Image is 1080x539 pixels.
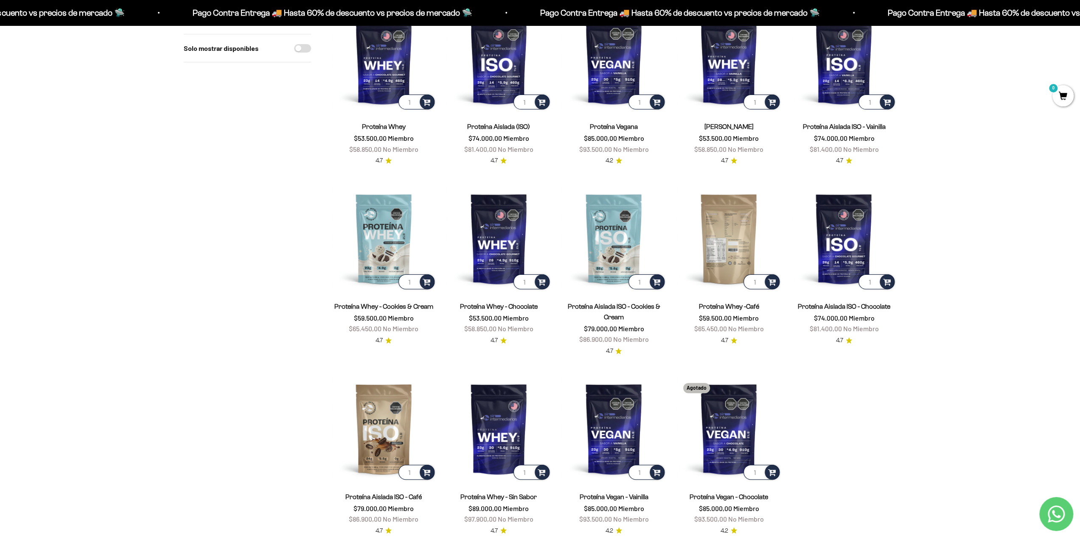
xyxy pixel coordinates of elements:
span: No Miembro [613,145,648,153]
span: $74.000,00 [814,134,847,142]
span: No Miembro [383,145,418,153]
img: Proteína Whey -Café [676,186,781,291]
span: $93.500,00 [694,515,727,523]
span: $65.450,00 [349,324,382,332]
span: 4.7 [491,156,498,165]
span: Miembro [503,134,529,142]
span: $58.850,00 [349,145,382,153]
span: $85.000,00 [583,504,617,512]
span: Miembro [388,314,414,322]
a: 4.24.2 de 5.0 estrellas [606,526,622,536]
span: $86.900,00 [579,335,612,343]
span: 4.7 [376,156,383,165]
span: $53.500,00 [354,134,387,142]
span: No Miembro [613,515,648,523]
a: Proteína Whey - Chocolate [460,303,538,310]
span: Miembro [388,134,414,142]
a: 4.74.7 de 5.0 estrellas [376,336,392,345]
mark: 0 [1048,83,1058,93]
a: 4.74.7 de 5.0 estrellas [606,346,622,356]
a: Proteína Vegan - Vainilla [579,493,648,500]
span: No Miembro [728,324,764,332]
span: Miembro [733,504,759,512]
span: $59.500,00 [354,314,387,322]
p: Pago Contra Entrega 🚚 Hasta 60% de descuento vs precios de mercado 🛸 [191,6,470,20]
span: 4.7 [606,346,613,356]
span: Miembro [618,324,644,332]
a: Proteína Aislada ISO - Chocolate [798,303,890,310]
span: No Miembro [498,145,533,153]
span: $93.500,00 [579,145,612,153]
span: $81.400,00 [464,145,497,153]
a: Proteína Aislada (ISO) [467,123,530,130]
span: No Miembro [498,515,533,523]
span: 4.2 [606,156,613,165]
span: 4.7 [491,336,498,345]
a: Proteína Vegana [590,123,638,130]
a: Proteína Aislada ISO - Vainilla [802,123,885,130]
span: $81.400,00 [809,324,842,332]
span: 4.2 [721,526,728,536]
a: 4.74.7 de 5.0 estrellas [491,336,507,345]
span: $85.000,00 [699,504,732,512]
span: $65.450,00 [694,324,727,332]
span: $53.500,00 [699,134,732,142]
span: $59.500,00 [699,314,732,322]
span: No Miembro [498,324,533,332]
a: [PERSON_NAME] [704,123,754,130]
p: Pago Contra Entrega 🚚 Hasta 60% de descuento vs precios de mercado 🛸 [538,6,818,20]
span: $85.000,00 [583,134,617,142]
span: $79.000,00 [583,324,617,332]
span: $93.500,00 [579,515,612,523]
span: 4.7 [721,336,728,345]
a: 4.74.7 de 5.0 estrellas [721,336,737,345]
span: $53.500,00 [469,314,502,322]
a: 4.24.2 de 5.0 estrellas [606,156,622,165]
span: $97.900,00 [464,515,497,523]
a: Proteína Aislada ISO - Café [345,493,422,500]
a: 4.74.7 de 5.0 estrellas [836,156,852,165]
span: $79.000,00 [353,504,387,512]
a: 4.74.7 de 5.0 estrellas [376,526,392,536]
span: Miembro [618,134,644,142]
span: $89.000,00 [468,504,502,512]
span: 4.7 [836,336,843,345]
a: Proteína Whey - Sin Sabor [460,493,537,500]
span: 4.7 [836,156,843,165]
span: No Miembro [728,145,763,153]
span: No Miembro [843,324,878,332]
a: Proteína Whey -Café [699,303,759,310]
a: 4.74.7 de 5.0 estrellas [491,156,507,165]
a: 4.74.7 de 5.0 estrellas [721,156,737,165]
span: Miembro [388,504,414,512]
span: $81.400,00 [809,145,842,153]
span: $58.850,00 [464,324,497,332]
span: Miembro [503,504,529,512]
span: Miembro [848,134,874,142]
span: No Miembro [728,515,764,523]
span: 4.7 [491,526,498,536]
span: 4.2 [606,526,613,536]
span: 4.7 [721,156,728,165]
a: Proteína Whey - Cookies & Cream [334,303,433,310]
span: Miembro [733,314,759,322]
a: Proteína Aislada ISO - Cookies & Cream [567,303,660,321]
span: No Miembro [843,145,878,153]
span: $86.900,00 [349,515,382,523]
span: $74.000,00 [814,314,847,322]
span: 4.7 [376,336,383,345]
span: $74.000,00 [468,134,502,142]
a: Proteína Whey [362,123,406,130]
a: 4.74.7 de 5.0 estrellas [836,336,852,345]
span: No Miembro [613,335,648,343]
a: Proteína Vegan - Chocolate [690,493,768,500]
span: 4.7 [376,526,383,536]
span: Miembro [733,134,759,142]
a: 4.24.2 de 5.0 estrellas [721,526,737,536]
span: Miembro [618,504,644,512]
a: 4.74.7 de 5.0 estrellas [376,156,392,165]
span: Miembro [503,314,529,322]
span: $58.850,00 [694,145,727,153]
span: Miembro [848,314,874,322]
span: No Miembro [383,324,418,332]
